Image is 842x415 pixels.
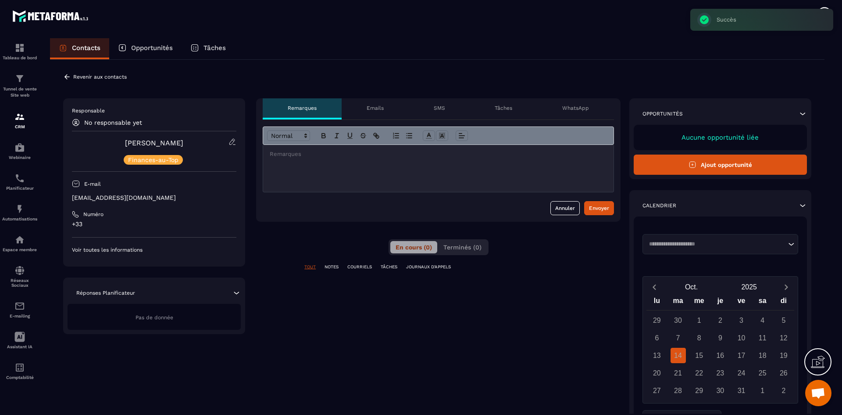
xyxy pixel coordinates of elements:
[73,74,127,80] p: Revenir aux contacts
[2,375,37,380] p: Comptabilité
[83,211,103,218] p: Numéro
[713,348,728,363] div: 16
[671,348,686,363] div: 14
[562,105,589,112] p: WhatsApp
[12,8,91,24] img: logo
[642,134,798,141] p: Aucune opportunité liée
[755,330,770,346] div: 11
[713,365,728,381] div: 23
[14,265,25,276] img: social-network
[2,166,37,197] a: schedulerschedulerPlanificateur
[692,365,707,381] div: 22
[776,348,791,363] div: 19
[646,295,794,398] div: Calendar wrapper
[390,241,437,253] button: En cours (0)
[773,295,794,310] div: di
[649,313,664,328] div: 29
[2,278,37,288] p: Réseaux Sociaux
[72,220,236,228] p: +33
[84,180,101,188] p: E-mail
[109,38,182,59] a: Opportunités
[671,365,686,381] div: 21
[381,264,397,270] p: TÂCHES
[731,295,752,310] div: ve
[2,197,37,228] a: automationsautomationsAutomatisations
[778,281,794,293] button: Next month
[2,155,37,160] p: Webinaire
[646,281,663,293] button: Previous month
[776,313,791,328] div: 5
[689,295,710,310] div: me
[805,380,831,406] div: Ouvrir le chat
[14,43,25,53] img: formation
[642,202,676,209] p: Calendrier
[646,313,794,398] div: Calendar days
[14,362,25,373] img: accountant
[131,44,173,52] p: Opportunités
[347,264,372,270] p: COURRIELS
[642,110,683,117] p: Opportunités
[663,279,721,295] button: Open months overlay
[443,244,482,251] span: Terminés (0)
[2,356,37,386] a: accountantaccountantComptabilité
[2,228,37,259] a: automationsautomationsEspace membre
[589,204,609,213] div: Envoyer
[642,234,798,254] div: Search for option
[755,313,770,328] div: 4
[713,383,728,398] div: 30
[406,264,451,270] p: JOURNAUX D'APPELS
[2,67,37,105] a: formationformationTunnel de vente Site web
[367,105,384,112] p: Emails
[2,259,37,294] a: social-networksocial-networkRéseaux Sociaux
[713,330,728,346] div: 9
[649,348,664,363] div: 13
[2,136,37,166] a: automationsautomationsWebinaire
[125,139,183,147] a: [PERSON_NAME]
[713,313,728,328] div: 2
[50,38,109,59] a: Contacts
[2,247,37,252] p: Espace membre
[692,330,707,346] div: 8
[396,244,432,251] span: En cours (0)
[692,383,707,398] div: 29
[438,241,487,253] button: Terminés (0)
[646,240,786,249] input: Search for option
[2,294,37,325] a: emailemailE-mailing
[304,264,316,270] p: TOUT
[2,186,37,191] p: Planificateur
[14,142,25,153] img: automations
[495,105,512,112] p: Tâches
[2,217,37,221] p: Automatisations
[182,38,235,59] a: Tâches
[584,201,614,215] button: Envoyer
[2,86,37,98] p: Tunnel de vente Site web
[2,344,37,349] p: Assistant IA
[72,107,236,114] p: Responsable
[646,295,667,310] div: lu
[734,365,749,381] div: 24
[755,383,770,398] div: 1
[734,330,749,346] div: 10
[671,383,686,398] div: 28
[550,201,580,215] button: Annuler
[734,348,749,363] div: 17
[2,124,37,129] p: CRM
[2,36,37,67] a: formationformationTableau de bord
[752,295,773,310] div: sa
[649,330,664,346] div: 6
[203,44,226,52] p: Tâches
[72,44,100,52] p: Contacts
[14,301,25,311] img: email
[776,330,791,346] div: 12
[634,155,807,175] button: Ajout opportunité
[84,119,142,126] p: No responsable yet
[128,157,178,163] p: Finances-au-Top
[14,73,25,84] img: formation
[649,383,664,398] div: 27
[288,105,317,112] p: Remarques
[14,204,25,214] img: automations
[2,105,37,136] a: formationformationCRM
[14,173,25,184] img: scheduler
[776,365,791,381] div: 26
[671,313,686,328] div: 30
